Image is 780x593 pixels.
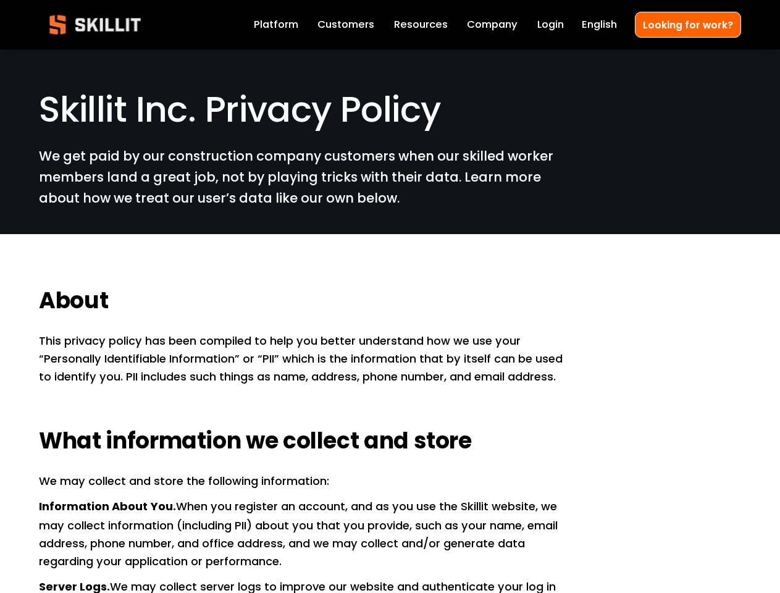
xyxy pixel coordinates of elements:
[39,85,440,134] span: Skillit Inc. Privacy Policy
[39,424,472,462] strong: What information we collect and store
[582,16,617,33] div: language picker
[39,146,566,208] p: We get paid by our construction company customers when our skilled worker members land a great jo...
[394,17,448,33] span: Resources
[635,12,741,37] a: Looking for work?
[39,6,151,43] img: Skillit
[467,16,518,33] a: Company
[254,16,298,33] a: Platform
[39,333,566,384] span: This privacy policy has been compiled to help you better understand how we use your “Personally I...
[39,498,176,517] strong: Information About You.
[39,498,561,569] span: When you register an account, and as you use the Skillit website, we may collect information (inc...
[39,284,108,322] strong: About
[582,17,617,33] span: English
[537,16,564,33] a: Login
[317,16,374,33] a: Customers
[394,16,448,33] a: folder dropdown
[39,473,329,489] span: We may collect and store the following information:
